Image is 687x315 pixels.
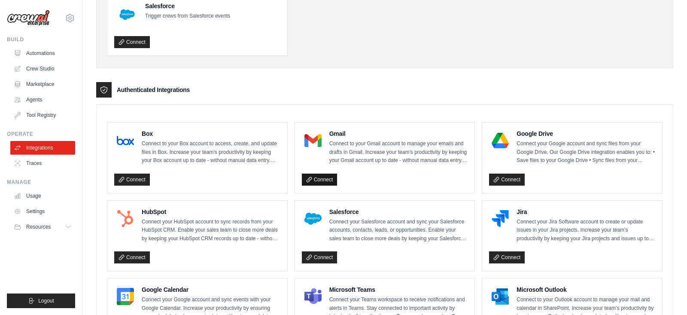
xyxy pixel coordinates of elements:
[489,251,525,263] a: Connect
[7,131,75,138] div: Operate
[114,36,150,48] a: Connect
[329,285,468,294] h4: Microsoft Teams
[329,129,468,138] h4: Gmail
[142,218,280,243] p: Connect your HubSpot account to sync records from your HubSpot CRM. Enable your sales team to clo...
[142,208,280,216] h4: HubSpot
[304,210,322,227] img: Salesforce Logo
[492,132,509,149] img: Google Drive Logo
[10,189,75,203] a: Usage
[10,77,75,91] a: Marketplace
[142,129,280,138] h4: Box
[142,140,280,165] p: Connect to your Box account to access, create, and update files in Box. Increase your team’s prod...
[10,205,75,218] a: Settings
[10,93,75,107] a: Agents
[304,132,322,149] img: Gmail Logo
[117,288,134,305] img: Google Calendar Logo
[10,62,75,76] a: Crew Studio
[517,140,655,165] p: Connect your Google account and sync files from your Google Drive. Our Google Drive integration e...
[329,140,468,165] p: Connect to your Gmail account to manage your emails and drafts in Gmail. Increase your team’s pro...
[114,174,150,186] a: Connect
[7,36,75,43] div: Build
[26,223,51,230] span: Resources
[145,12,230,21] p: Trigger crews from Salesforce events
[114,251,150,263] a: Connect
[10,46,75,60] a: Automations
[38,297,54,304] span: Logout
[117,132,134,149] img: Box Logo
[517,208,655,216] h4: Jira
[517,129,655,138] h4: Google Drive
[10,108,75,122] a: Tool Registry
[304,288,322,305] img: Microsoft Teams Logo
[117,86,190,94] h3: Authenticated Integrations
[302,174,337,186] a: Connect
[117,4,137,25] img: Salesforce Logo
[145,2,230,10] h4: Salesforce
[517,218,655,243] p: Connect your Jira Software account to create or update issues in your Jira projects. Increase you...
[7,179,75,186] div: Manage
[517,285,655,294] h4: Microsoft Outlook
[10,156,75,170] a: Traces
[10,141,75,155] a: Integrations
[302,251,337,263] a: Connect
[10,220,75,234] button: Resources
[329,208,468,216] h4: Salesforce
[7,10,50,26] img: Logo
[7,294,75,308] button: Logout
[492,210,509,227] img: Jira Logo
[329,218,468,243] p: Connect your Salesforce account and sync your Salesforce accounts, contacts, leads, or opportunit...
[489,174,525,186] a: Connect
[117,210,134,227] img: HubSpot Logo
[142,285,280,294] h4: Google Calendar
[492,288,509,305] img: Microsoft Outlook Logo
